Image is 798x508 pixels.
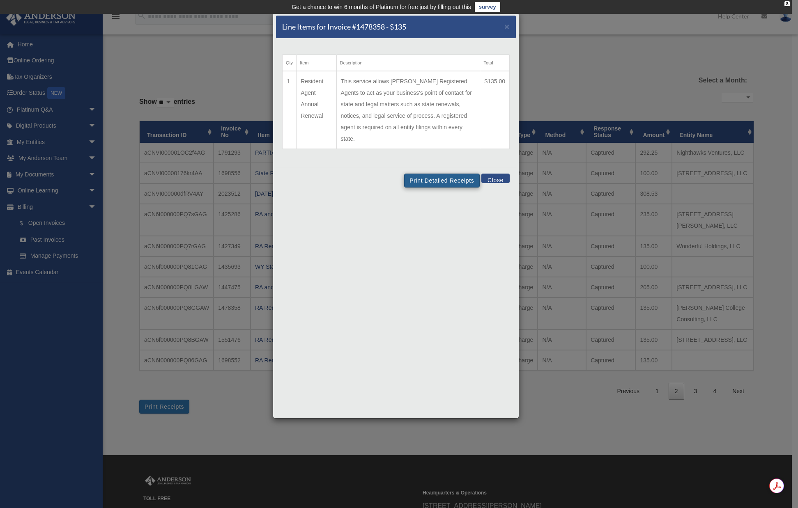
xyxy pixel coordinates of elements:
th: Total [480,55,510,71]
th: Qty [283,55,297,71]
div: close [784,1,790,6]
td: 1 [283,71,297,149]
th: Description [336,55,480,71]
button: Print Detailed Receipts [404,174,479,188]
h5: Line Items for Invoice #1478358 - $135 [282,22,406,32]
div: Get a chance to win 6 months of Platinum for free just by filling out this [292,2,471,12]
button: Close [481,174,510,183]
span: × [504,22,510,31]
th: Item [297,55,336,71]
td: $135.00 [480,71,510,149]
a: survey [475,2,500,12]
button: Close [504,22,510,31]
td: This service allows [PERSON_NAME] Registered Agents to act as your business's point of contact fo... [336,71,480,149]
td: Resident Agent Annual Renewal [297,71,336,149]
